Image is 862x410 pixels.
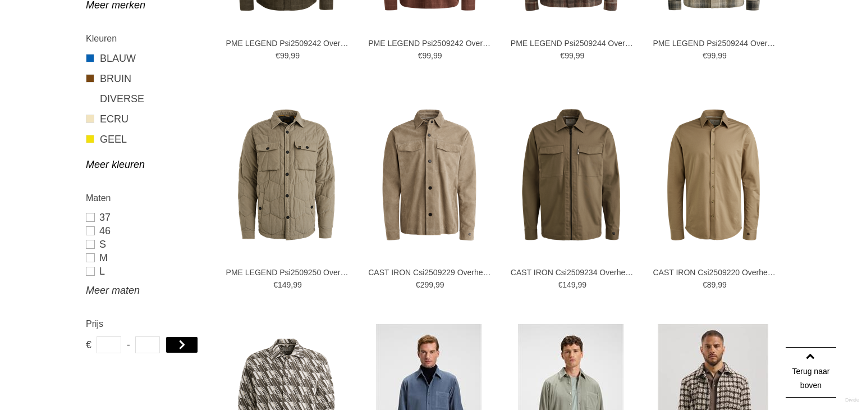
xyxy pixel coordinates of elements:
a: ECRU [86,112,207,126]
span: 99 [435,280,444,289]
span: 149 [562,280,575,289]
span: 89 [707,280,716,289]
a: PME LEGEND Psi2509244 Overhemden [653,38,776,48]
span: 99 [423,51,432,60]
a: Terug naar boven [786,347,836,398]
span: , [716,280,718,289]
span: 299 [420,280,433,289]
a: Meer kleuren [86,158,207,171]
a: Divide [845,393,859,407]
span: , [291,280,293,289]
span: € [703,51,707,60]
span: 149 [278,280,291,289]
span: 99 [293,280,302,289]
span: , [288,51,291,60]
a: PME LEGEND Psi2509250 Overhemden [226,267,350,277]
span: € [703,280,707,289]
span: 99 [718,280,727,289]
a: PME LEGEND Psi2509242 Overhemden [226,38,350,48]
span: 99 [707,51,716,60]
span: , [574,51,576,60]
a: CAST IRON Csi2509220 Overhemden [653,267,776,277]
span: 99 [565,51,574,60]
h2: Kleuren [86,31,207,45]
a: L [86,265,207,278]
span: € [273,280,278,289]
a: BRUIN [86,71,207,86]
a: GEEL [86,132,207,147]
a: M [86,251,207,265]
span: 99 [433,51,442,60]
span: , [433,280,435,289]
a: DIVERSE [86,92,207,106]
a: PME LEGEND Psi2509242 Overhemden [368,38,492,48]
img: PME LEGEND Psi2509250 Overhemden [221,109,352,241]
span: 99 [578,280,587,289]
span: € [416,280,420,289]
span: € [86,336,91,353]
a: 46 [86,224,207,238]
span: 99 [280,51,289,60]
span: € [558,280,562,289]
span: € [418,51,423,60]
a: CAST IRON Csi2509229 Overhemden [368,267,492,277]
a: Meer maten [86,284,207,297]
span: 99 [576,51,585,60]
h2: Maten [86,191,207,205]
h2: Prijs [86,317,207,331]
span: 99 [718,51,727,60]
span: € [560,51,565,60]
span: - [127,336,130,353]
a: CAST IRON Csi2509234 Overhemden [511,267,634,277]
a: PME LEGEND Psi2509244 Overhemden [511,38,634,48]
img: CAST IRON Csi2509220 Overhemden [648,109,780,241]
a: BLAUW [86,51,207,66]
span: 99 [291,51,300,60]
a: S [86,238,207,251]
span: € [276,51,280,60]
span: , [431,51,433,60]
span: , [576,280,578,289]
a: 37 [86,211,207,224]
img: CAST IRON Csi2509234 Overhemden [505,109,637,241]
span: , [716,51,718,60]
img: CAST IRON Csi2509229 Overhemden [363,109,495,241]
